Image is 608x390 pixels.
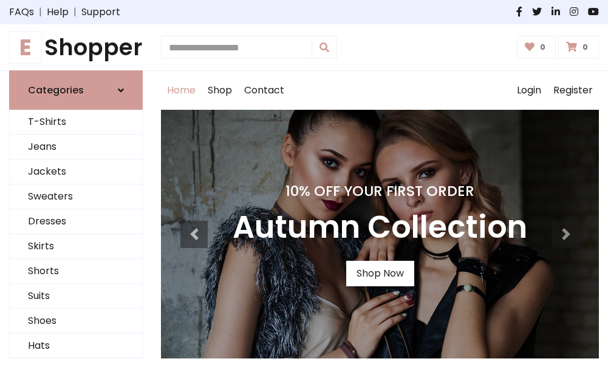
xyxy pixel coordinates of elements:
[238,71,290,110] a: Contact
[558,36,599,59] a: 0
[47,5,69,19] a: Help
[9,31,42,64] span: E
[517,36,556,59] a: 0
[69,5,81,19] span: |
[547,71,599,110] a: Register
[10,160,142,184] a: Jackets
[10,284,142,309] a: Suits
[10,135,142,160] a: Jeans
[34,5,47,19] span: |
[28,84,84,96] h6: Categories
[202,71,238,110] a: Shop
[579,42,591,53] span: 0
[10,110,142,135] a: T-Shirts
[161,71,202,110] a: Home
[10,309,142,334] a: Shoes
[81,5,120,19] a: Support
[9,34,143,61] a: EShopper
[9,5,34,19] a: FAQs
[10,234,142,259] a: Skirts
[233,183,527,200] h4: 10% Off Your First Order
[9,34,143,61] h1: Shopper
[10,209,142,234] a: Dresses
[10,184,142,209] a: Sweaters
[10,334,142,358] a: Hats
[511,71,547,110] a: Login
[233,209,527,246] h3: Autumn Collection
[10,259,142,284] a: Shorts
[346,261,414,286] a: Shop Now
[537,42,548,53] span: 0
[9,70,143,110] a: Categories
